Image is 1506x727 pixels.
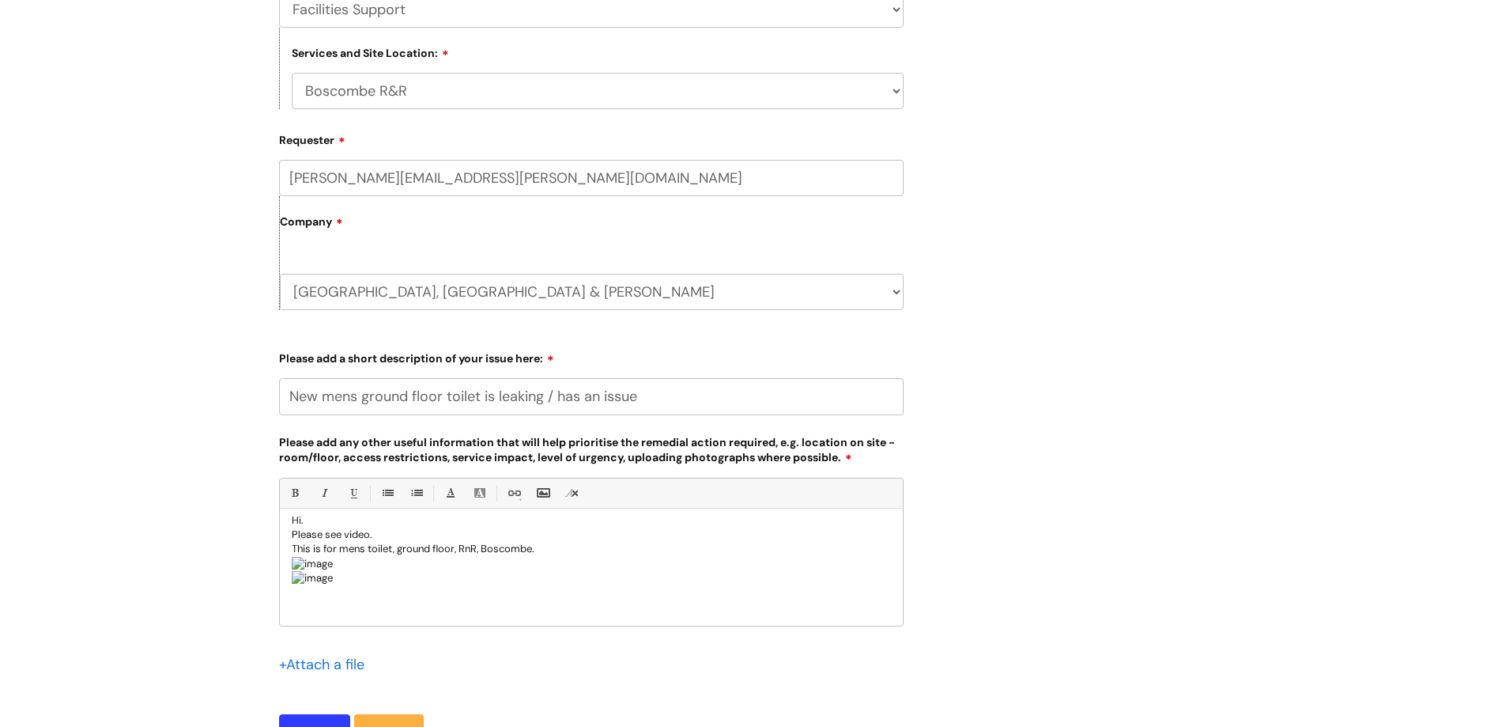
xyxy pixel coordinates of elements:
[533,483,553,503] a: Insert Image...
[292,528,891,542] p: Please see video.
[279,128,904,147] label: Requester
[377,483,397,503] a: • Unordered List (Ctrl-Shift-7)
[292,44,449,60] label: Services and Site Location:
[292,571,333,585] img: image
[279,655,286,674] span: +
[292,542,891,556] p: This is for mens toilet, ground floor, RnR, Boscombe.
[279,346,904,365] label: Please add a short description of your issue here:
[279,160,904,196] input: Email
[285,483,304,503] a: Bold (Ctrl-B)
[562,483,582,503] a: Remove formatting (Ctrl-\)
[292,557,333,571] img: image
[406,483,426,503] a: 1. Ordered List (Ctrl-Shift-8)
[292,513,891,528] p: Hi.
[279,652,374,677] div: Attach a file
[343,483,363,503] a: Underline(Ctrl-U)
[440,483,460,503] a: Font Color
[280,210,904,245] label: Company
[504,483,523,503] a: Link
[314,483,334,503] a: Italic (Ctrl-I)
[279,433,904,465] label: Please add any other useful information that will help prioritise the remedial action required, e...
[470,483,489,503] a: Back Color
